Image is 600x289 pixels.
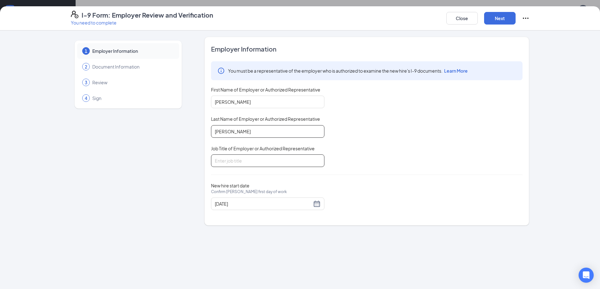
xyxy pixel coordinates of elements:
[71,19,213,26] p: You need to complete
[92,95,173,101] span: Sign
[217,67,225,75] svg: Info
[85,95,87,101] span: 4
[85,79,87,86] span: 3
[211,116,320,122] span: Last Name of Employer or Authorized Representative
[444,68,468,74] span: Learn More
[211,45,523,53] span: Employer Information
[211,145,315,152] span: Job Title of Employer or Authorized Representative
[82,11,213,19] h4: I-9 Form: Employer Review and Verification
[211,182,287,201] span: New hire start date
[92,64,173,70] span: Document Information
[85,64,87,70] span: 2
[211,125,324,138] input: Enter your last name
[211,86,320,93] span: First Name of Employer or Authorized Representative
[215,200,312,207] input: 08/12/2025
[71,11,78,18] svg: FormI9EVerifyIcon
[484,12,516,25] button: Next
[211,189,287,195] span: Confirm [PERSON_NAME] first day of work
[443,68,468,74] a: Learn More
[579,268,594,283] div: Open Intercom Messenger
[522,14,529,22] svg: Ellipses
[211,154,324,167] input: Enter job title
[92,79,173,86] span: Review
[228,68,468,74] span: You must be a representative of the employer who is authorized to examine the new hire's I-9 docu...
[211,96,324,108] input: Enter your first name
[446,12,478,25] button: Close
[92,48,173,54] span: Employer Information
[85,48,87,54] span: 1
